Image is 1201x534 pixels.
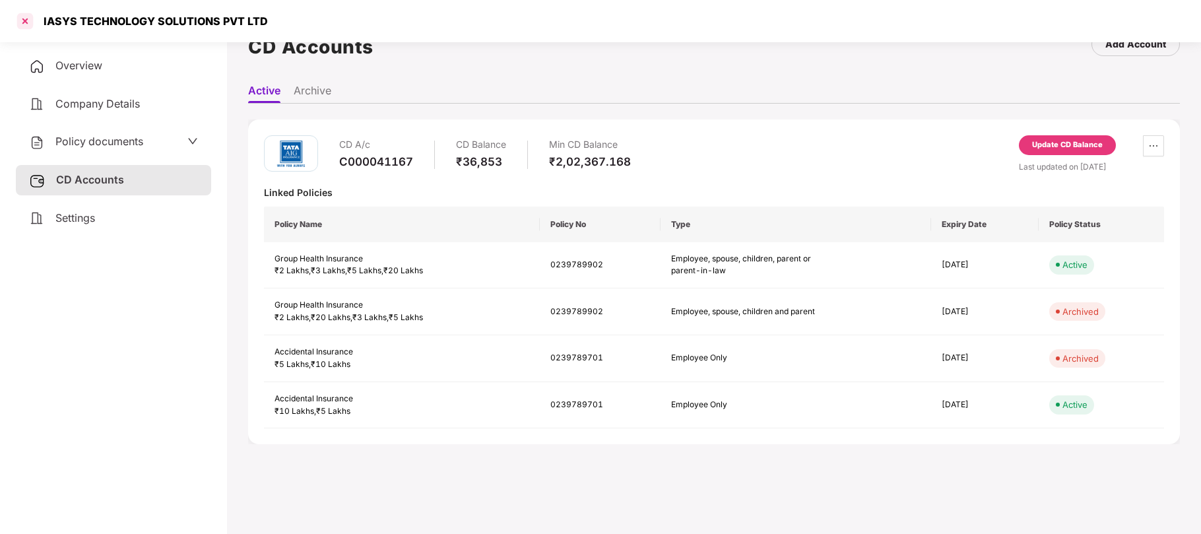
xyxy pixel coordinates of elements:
[36,15,268,28] div: IASYS TECHNOLOGY SOLUTIONS PVT LTD
[275,299,529,312] div: Group Health Insurance
[275,346,529,358] div: Accidental Insurance
[275,265,311,275] span: ₹2 Lakhs ,
[1105,37,1166,51] div: Add Account
[275,359,311,369] span: ₹5 Lakhs ,
[931,382,1039,429] td: [DATE]
[275,393,529,405] div: Accidental Insurance
[540,382,660,429] td: 0239789701
[1144,141,1163,151] span: ellipsis
[931,288,1039,335] td: [DATE]
[311,265,347,275] span: ₹3 Lakhs ,
[275,406,316,416] span: ₹10 Lakhs ,
[671,399,816,411] div: Employee Only
[294,84,331,103] li: Archive
[352,312,389,322] span: ₹3 Lakhs ,
[29,135,45,150] img: svg+xml;base64,PHN2ZyB4bWxucz0iaHR0cDovL3d3dy53My5vcmcvMjAwMC9zdmciIHdpZHRoPSIyNCIgaGVpZ2h0PSIyNC...
[55,97,140,110] span: Company Details
[1062,258,1087,271] div: Active
[248,32,373,61] h1: CD Accounts
[389,312,423,322] span: ₹5 Lakhs
[55,211,95,224] span: Settings
[29,211,45,226] img: svg+xml;base64,PHN2ZyB4bWxucz0iaHR0cDovL3d3dy53My5vcmcvMjAwMC9zdmciIHdpZHRoPSIyNCIgaGVpZ2h0PSIyNC...
[1032,139,1103,151] div: Update CD Balance
[264,207,540,242] th: Policy Name
[339,135,413,154] div: CD A/c
[671,253,816,278] div: Employee, spouse, children, parent or parent-in-law
[311,312,352,322] span: ₹20 Lakhs ,
[540,242,660,289] td: 0239789902
[671,306,816,318] div: Employee, spouse, children and parent
[316,406,350,416] span: ₹5 Lakhs
[29,59,45,75] img: svg+xml;base64,PHN2ZyB4bWxucz0iaHR0cDovL3d3dy53My5vcmcvMjAwMC9zdmciIHdpZHRoPSIyNCIgaGVpZ2h0PSIyNC...
[383,265,423,275] span: ₹20 Lakhs
[264,186,1164,199] div: Linked Policies
[1062,305,1099,318] div: Archived
[55,135,143,148] span: Policy documents
[29,173,46,189] img: svg+xml;base64,PHN2ZyB3aWR0aD0iMjUiIGhlaWdodD0iMjQiIHZpZXdCb3g9IjAgMCAyNSAyNCIgZmlsbD0ibm9uZSIgeG...
[339,154,413,169] div: C000041167
[931,207,1039,242] th: Expiry Date
[29,96,45,112] img: svg+xml;base64,PHN2ZyB4bWxucz0iaHR0cDovL3d3dy53My5vcmcvMjAwMC9zdmciIHdpZHRoPSIyNCIgaGVpZ2h0PSIyNC...
[248,84,280,103] li: Active
[275,312,311,322] span: ₹2 Lakhs ,
[1019,160,1164,173] div: Last updated on [DATE]
[55,59,102,72] span: Overview
[56,173,124,186] span: CD Accounts
[456,135,506,154] div: CD Balance
[549,154,631,169] div: ₹2,02,367.168
[187,136,198,147] span: down
[549,135,631,154] div: Min CD Balance
[311,359,350,369] span: ₹10 Lakhs
[661,207,931,242] th: Type
[275,253,529,265] div: Group Health Insurance
[271,134,311,174] img: tatag.png
[540,207,660,242] th: Policy No
[1143,135,1164,156] button: ellipsis
[931,335,1039,382] td: [DATE]
[1039,207,1164,242] th: Policy Status
[671,352,816,364] div: Employee Only
[540,288,660,335] td: 0239789902
[347,265,383,275] span: ₹5 Lakhs ,
[456,154,506,169] div: ₹36,853
[931,242,1039,289] td: [DATE]
[1062,352,1099,365] div: Archived
[1062,398,1087,411] div: Active
[540,335,660,382] td: 0239789701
